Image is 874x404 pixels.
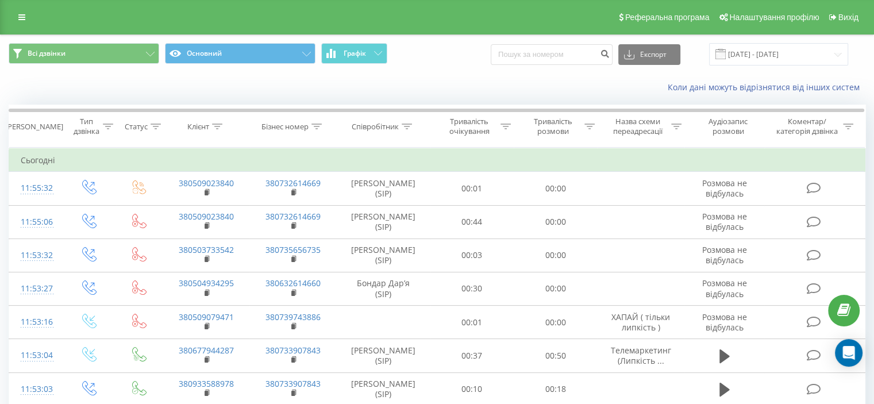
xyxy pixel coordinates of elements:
[165,43,315,64] button: Основний
[265,345,321,356] a: 380733907843
[179,345,234,356] a: 380677944287
[838,13,858,22] span: Вихід
[702,278,747,299] span: Розмова не відбулась
[430,272,514,305] td: 00:30
[337,339,430,372] td: [PERSON_NAME] (SIP)
[430,238,514,272] td: 00:03
[21,278,51,300] div: 11:53:27
[695,117,762,136] div: Аудіозапис розмови
[352,122,399,132] div: Співробітник
[179,278,234,288] a: 380504934295
[430,339,514,372] td: 00:37
[179,244,234,255] a: 380503733542
[21,378,51,401] div: 11:53:03
[608,117,668,136] div: Назва схеми переадресації
[72,117,99,136] div: Тип дзвінка
[597,306,684,339] td: ХАПАЙ ( тільки липкість )
[179,211,234,222] a: 380509023840
[321,43,387,64] button: Графік
[702,244,747,266] span: Розмова не відбулась
[179,178,234,188] a: 380509023840
[514,339,597,372] td: 00:50
[21,244,51,267] div: 11:53:32
[514,306,597,339] td: 00:00
[9,43,159,64] button: Всі дзвінки
[179,311,234,322] a: 380509079471
[702,178,747,199] span: Розмова не відбулась
[514,172,597,205] td: 00:00
[491,44,613,65] input: Пошук за номером
[430,205,514,238] td: 00:44
[625,13,710,22] span: Реферальна програма
[337,238,430,272] td: [PERSON_NAME] (SIP)
[344,49,366,57] span: Графік
[441,117,498,136] div: Тривалість очікування
[611,345,671,366] span: Телемаркетинг (Липкість ...
[125,122,148,132] div: Статус
[702,211,747,232] span: Розмова не відбулась
[21,344,51,367] div: 11:53:04
[773,117,840,136] div: Коментар/категорія дзвінка
[337,172,430,205] td: [PERSON_NAME] (SIP)
[514,272,597,305] td: 00:00
[28,49,66,58] span: Всі дзвінки
[265,278,321,288] a: 380632614660
[514,238,597,272] td: 00:00
[265,244,321,255] a: 380735656735
[179,378,234,389] a: 380933588978
[265,211,321,222] a: 380732614669
[265,178,321,188] a: 380732614669
[187,122,209,132] div: Клієнт
[668,82,865,93] a: Коли дані можуть відрізнятися вiд інших систем
[729,13,819,22] span: Налаштування профілю
[337,272,430,305] td: Бондар Дарʼя (SIP)
[524,117,582,136] div: Тривалість розмови
[261,122,309,132] div: Бізнес номер
[265,311,321,322] a: 380739743886
[702,311,747,333] span: Розмова не відбулась
[265,378,321,389] a: 380733907843
[5,122,63,132] div: [PERSON_NAME]
[21,177,51,199] div: 11:55:32
[514,205,597,238] td: 00:00
[430,306,514,339] td: 00:01
[430,172,514,205] td: 00:01
[835,339,863,367] div: Open Intercom Messenger
[618,44,680,65] button: Експорт
[21,211,51,233] div: 11:55:06
[337,205,430,238] td: [PERSON_NAME] (SIP)
[9,149,865,172] td: Сьогодні
[21,311,51,333] div: 11:53:16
